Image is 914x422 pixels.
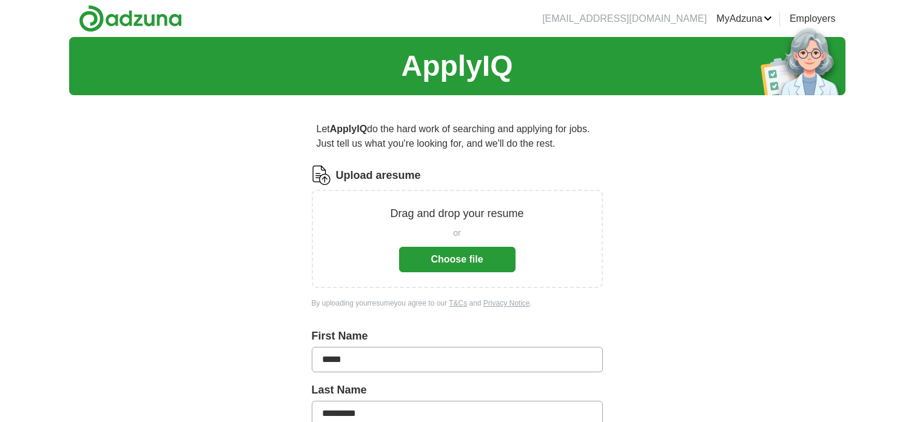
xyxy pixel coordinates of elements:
[312,166,331,185] img: CV Icon
[312,298,603,309] div: By uploading your resume you agree to our and .
[449,299,467,307] a: T&Cs
[716,12,772,26] a: MyAdzuna
[390,206,523,222] p: Drag and drop your resume
[483,299,530,307] a: Privacy Notice
[312,382,603,398] label: Last Name
[401,44,512,88] h1: ApplyIQ
[79,5,182,32] img: Adzuna logo
[399,247,516,272] button: Choose file
[312,117,603,156] p: Let do the hard work of searching and applying for jobs. Just tell us what you're looking for, an...
[790,12,836,26] a: Employers
[312,328,603,344] label: First Name
[542,12,707,26] li: [EMAIL_ADDRESS][DOMAIN_NAME]
[336,167,421,184] label: Upload a resume
[330,124,367,134] strong: ApplyIQ
[453,227,460,239] span: or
